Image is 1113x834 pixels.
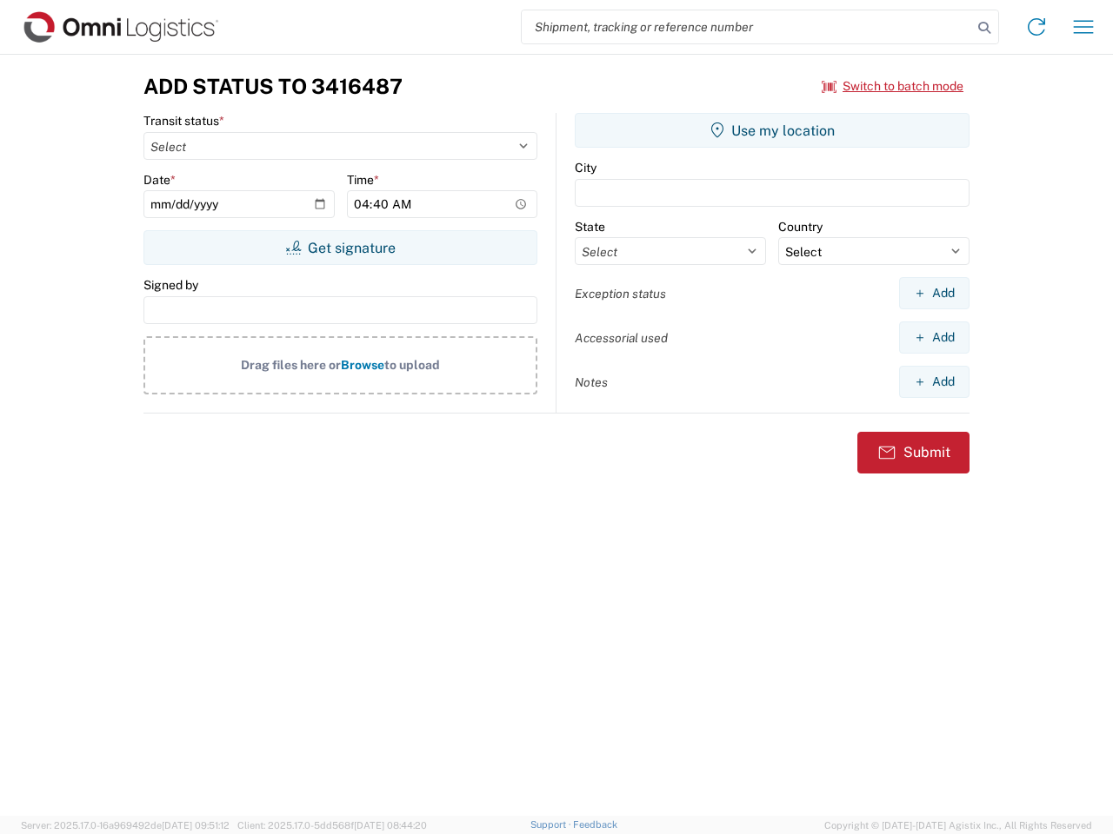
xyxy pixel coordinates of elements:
[824,817,1092,833] span: Copyright © [DATE]-[DATE] Agistix Inc., All Rights Reserved
[162,820,230,831] span: [DATE] 09:51:12
[575,113,970,148] button: Use my location
[899,321,970,354] button: Add
[822,72,963,101] button: Switch to batch mode
[143,277,198,293] label: Signed by
[341,358,384,372] span: Browse
[21,820,230,831] span: Server: 2025.17.0-16a969492de
[573,819,617,830] a: Feedback
[143,230,537,265] button: Get signature
[237,820,427,831] span: Client: 2025.17.0-5dd568f
[347,172,379,188] label: Time
[575,286,666,301] label: Exception status
[575,374,608,390] label: Notes
[575,160,596,175] label: City
[522,10,972,43] input: Shipment, tracking or reference number
[899,366,970,398] button: Add
[575,330,668,346] label: Accessorial used
[778,219,823,235] label: Country
[575,219,605,235] label: State
[143,74,403,99] h3: Add Status to 3416487
[143,172,176,188] label: Date
[354,820,427,831] span: [DATE] 08:44:20
[899,277,970,309] button: Add
[143,113,224,129] label: Transit status
[530,819,574,830] a: Support
[384,358,440,372] span: to upload
[857,432,970,473] button: Submit
[241,358,341,372] span: Drag files here or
